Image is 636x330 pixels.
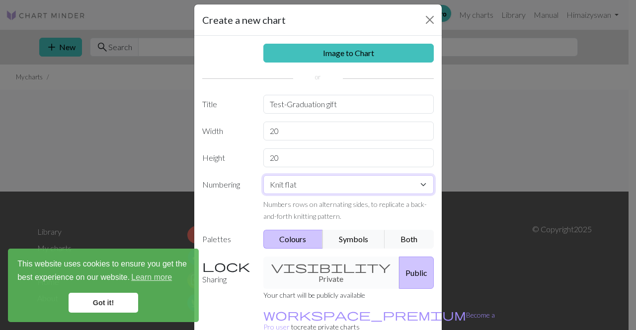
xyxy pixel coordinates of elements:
h5: Create a new chart [202,12,286,27]
label: Width [196,122,257,140]
label: Palettes [196,230,257,249]
button: Symbols [322,230,385,249]
button: Close [422,12,438,28]
small: Your chart will be publicly available [263,291,365,299]
label: Sharing [196,257,257,289]
label: Title [196,95,257,114]
button: Public [399,257,434,289]
a: learn more about cookies [130,270,173,285]
span: This website uses cookies to ensure you get the best experience on our website. [17,258,189,285]
label: Numbering [196,175,257,222]
button: Both [385,230,434,249]
label: Height [196,148,257,167]
small: Numbers rows on alternating sides, to replicate a back-and-forth knitting pattern. [263,200,427,220]
a: dismiss cookie message [69,293,138,313]
a: Image to Chart [263,44,434,63]
span: workspace_premium [263,308,466,322]
div: cookieconsent [8,249,199,322]
button: Colours [263,230,323,249]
